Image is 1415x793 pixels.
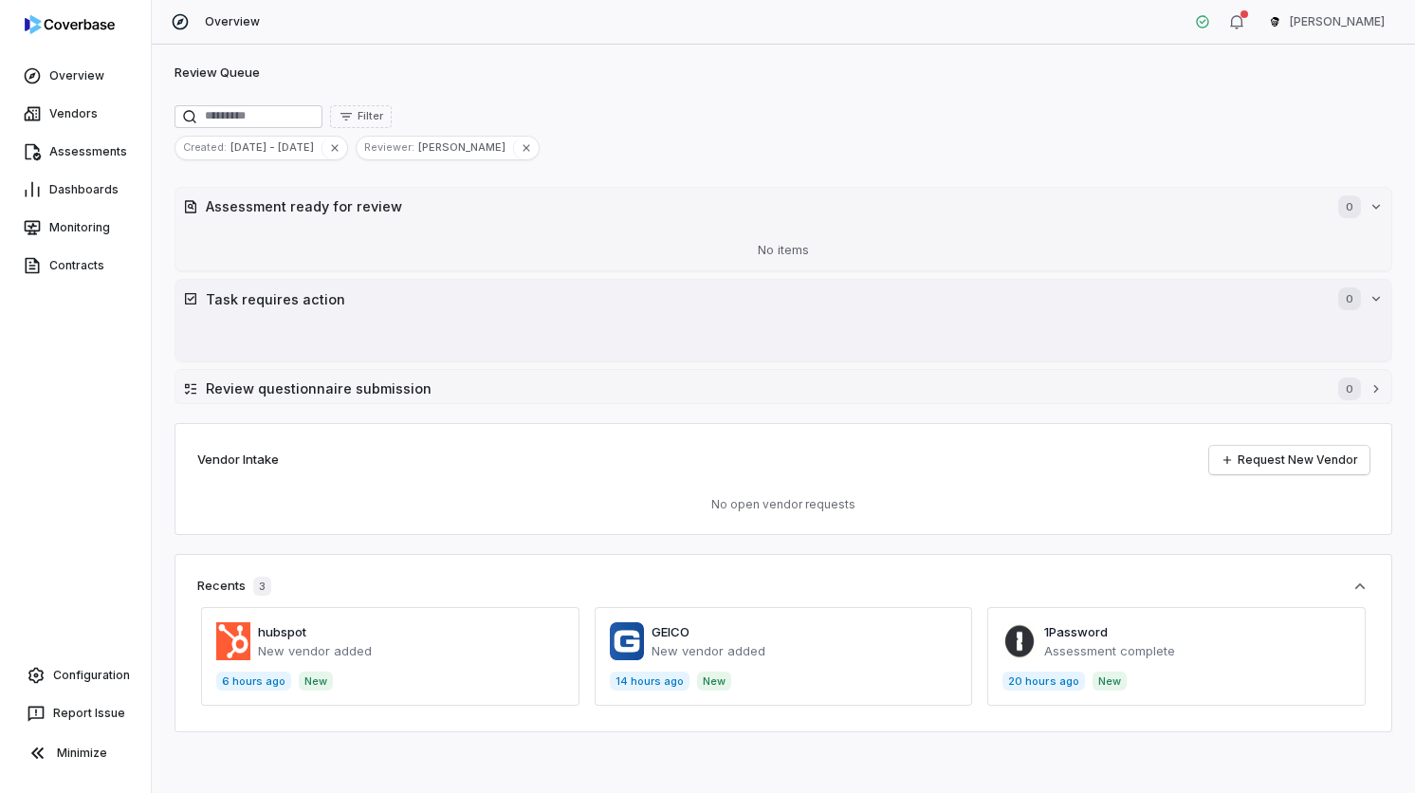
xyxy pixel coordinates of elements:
h2: Vendor Intake [197,451,279,470]
span: [PERSON_NAME] [1290,14,1385,29]
span: 0 [1338,378,1361,400]
div: No items [183,226,1384,275]
h2: Review questionnaire submission [206,378,1319,398]
a: Assessments [4,135,147,169]
img: Gus Cuddy avatar [1267,14,1282,29]
a: Monitoring [4,211,147,245]
span: Overview [205,14,260,29]
div: Recents [197,577,271,596]
button: Recents3 [197,577,1369,596]
span: 0 [1338,287,1361,310]
a: Dashboards [4,173,147,207]
a: Configuration [8,658,143,692]
a: Contracts [4,249,147,283]
span: 0 [1338,195,1361,218]
a: Request New Vendor [1209,446,1369,474]
span: Reviewer : [357,138,418,156]
span: Created : [175,138,230,156]
h2: Task requires action [206,289,1319,309]
span: Filter [358,109,383,123]
button: Task requires action0 [175,280,1391,318]
a: hubspot [258,624,306,639]
button: Assessment ready for review0 [175,188,1391,226]
button: Minimize [8,734,143,772]
a: 1Password [1044,624,1108,639]
h1: Review Queue [175,64,260,83]
span: 3 [253,577,271,596]
img: logo-D7KZi-bG.svg [25,15,115,34]
button: Filter [330,105,392,128]
button: Review questionnaire submission0 [175,370,1391,408]
a: GEICO [652,624,689,639]
a: Vendors [4,97,147,131]
span: [DATE] - [DATE] [230,138,322,156]
h2: Assessment ready for review [206,196,1319,216]
button: Report Issue [8,696,143,730]
span: [PERSON_NAME] [418,138,513,156]
p: No open vendor requests [197,497,1369,512]
button: Gus Cuddy avatar[PERSON_NAME] [1256,8,1396,36]
a: Overview [4,59,147,93]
